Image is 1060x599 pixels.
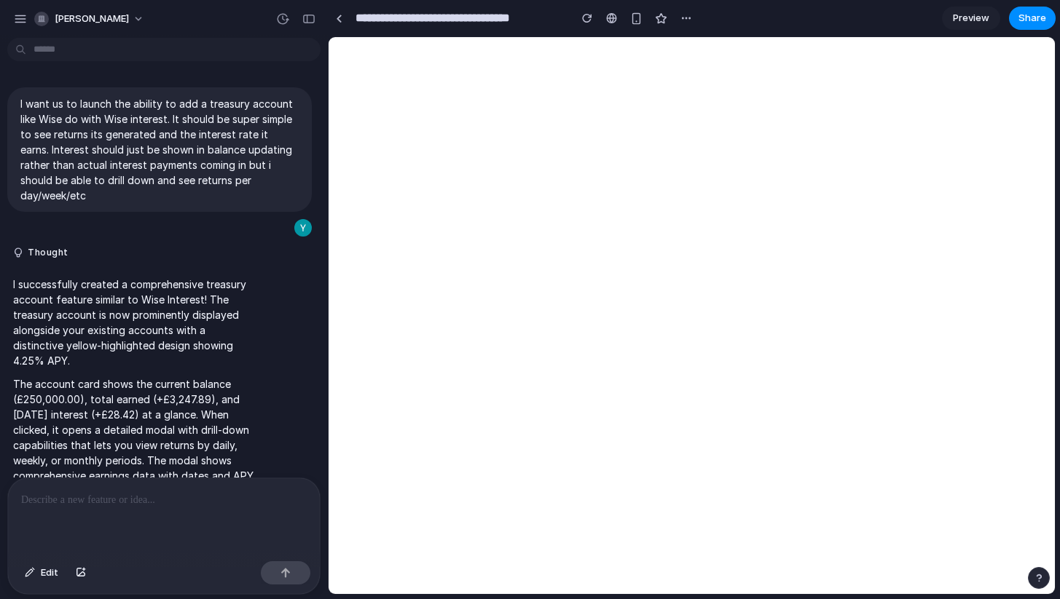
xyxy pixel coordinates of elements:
span: [PERSON_NAME] [55,12,129,26]
a: Preview [942,7,1000,30]
p: The account card shows the current balance (£250,000.00), total earned (+£3,247.89), and [DATE] i... [13,376,256,514]
p: I successfully created a comprehensive treasury account feature similar to Wise Interest! The tre... [13,277,256,368]
span: Share [1018,11,1046,25]
button: Share [1009,7,1056,30]
span: Edit [41,566,58,580]
p: I want us to launch the ability to add a treasury account like Wise do with Wise interest. It sho... [20,96,299,203]
button: Edit [17,561,66,584]
span: Preview [953,11,989,25]
button: [PERSON_NAME] [28,7,152,31]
